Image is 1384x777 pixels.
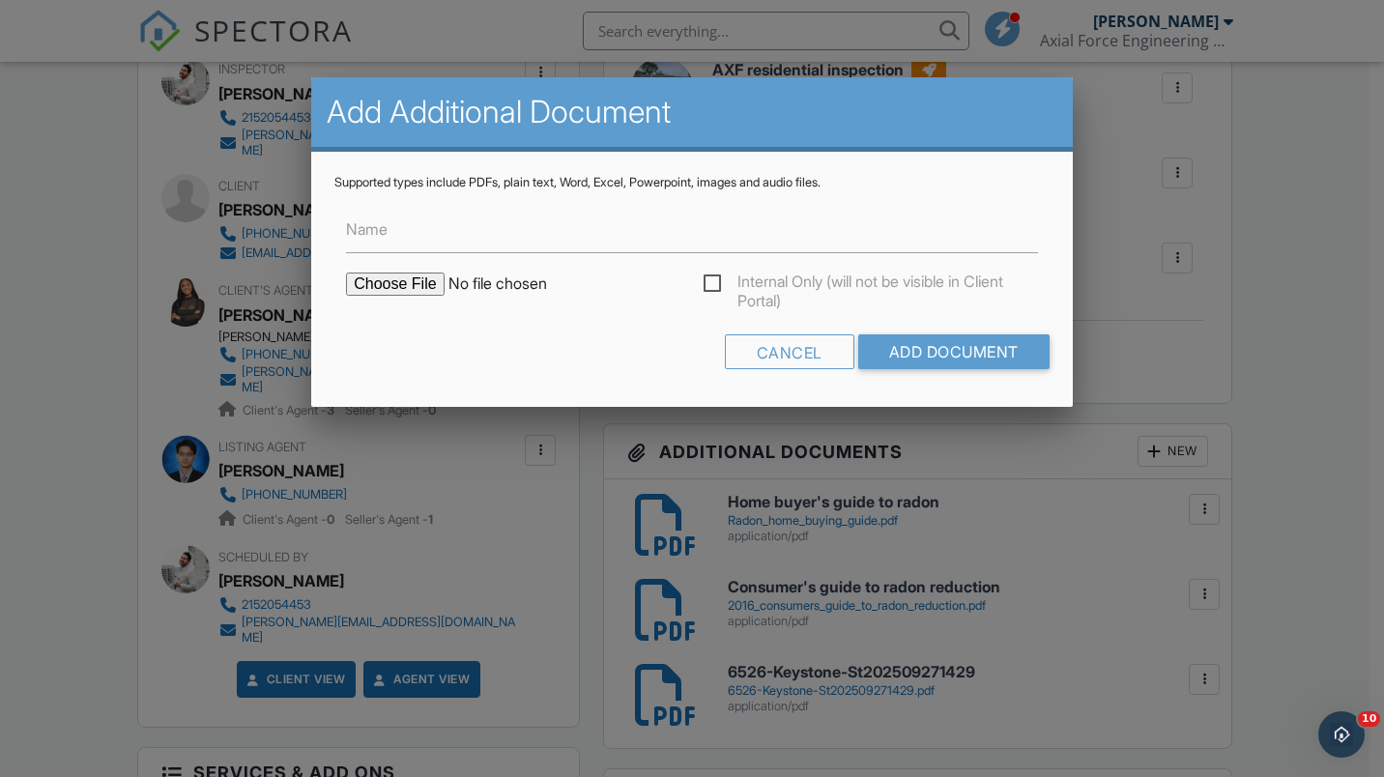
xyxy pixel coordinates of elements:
input: Add Document [858,334,1050,369]
h2: Add Additional Document [327,93,1057,131]
div: Supported types include PDFs, plain text, Word, Excel, Powerpoint, images and audio files. [334,175,1050,190]
label: Name [346,218,388,240]
label: Internal Only (will not be visible in Client Portal) [704,273,1038,297]
div: Cancel [725,334,854,369]
iframe: Intercom live chat [1318,711,1365,758]
span: 10 [1358,711,1380,727]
